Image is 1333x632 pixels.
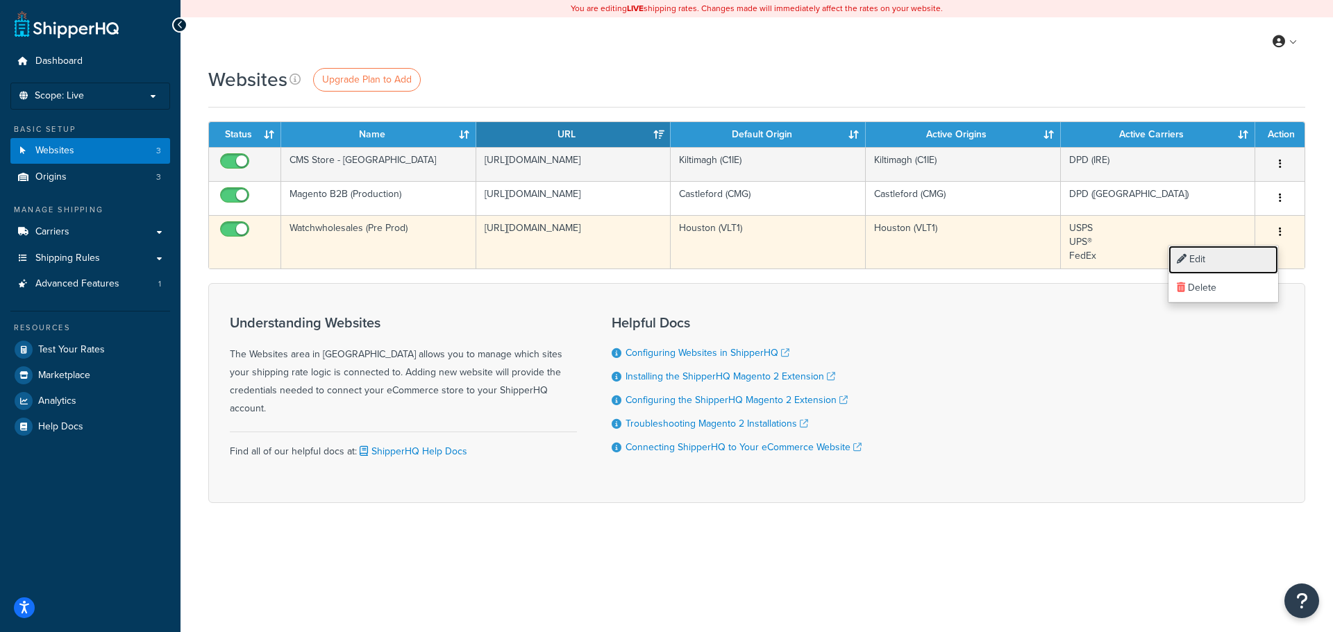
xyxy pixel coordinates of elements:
[230,315,577,418] div: The Websites area in [GEOGRAPHIC_DATA] allows you to manage which sites your shipping rate logic ...
[10,138,170,164] li: Websites
[626,393,848,407] a: Configuring the ShipperHQ Magento 2 Extension
[866,147,1061,181] td: Kiltimagh (C1IE)
[10,246,170,271] a: Shipping Rules
[10,322,170,334] div: Resources
[671,181,866,215] td: Castleford (CMG)
[866,181,1061,215] td: Castleford (CMG)
[1061,181,1256,215] td: DPD ([GEOGRAPHIC_DATA])
[476,147,671,181] td: [URL][DOMAIN_NAME]
[35,90,84,102] span: Scope: Live
[1168,274,1278,302] a: Delete
[357,444,467,459] a: ShipperHQ Help Docs
[38,421,83,433] span: Help Docs
[281,147,476,181] td: CMS Store - [GEOGRAPHIC_DATA]
[671,147,866,181] td: Kiltimagh (C1IE)
[35,226,69,238] span: Carriers
[671,122,866,147] th: Default Origin: activate to sort column ascending
[10,49,170,74] a: Dashboard
[1061,215,1256,268] td: USPS UPS® FedEx
[35,253,100,264] span: Shipping Rules
[208,66,287,93] h1: Websites
[626,369,835,384] a: Installing the ShipperHQ Magento 2 Extension
[230,315,577,330] h3: Understanding Websites
[10,138,170,164] a: Websites 3
[15,10,119,38] a: ShipperHQ Home
[10,388,170,413] a: Analytics
[322,72,412,87] span: Upgrade Plan to Add
[476,215,671,268] td: [URL][DOMAIN_NAME]
[10,271,170,297] a: Advanced Features 1
[10,414,170,439] a: Help Docs
[1061,147,1256,181] td: DPD (IRE)
[626,345,789,360] a: Configuring Websites in ShipperHQ
[10,219,170,245] a: Carriers
[10,204,170,216] div: Manage Shipping
[35,171,67,183] span: Origins
[313,68,421,92] a: Upgrade Plan to Add
[158,278,161,290] span: 1
[10,363,170,388] a: Marketplace
[281,122,476,147] th: Name: activate to sort column ascending
[38,370,90,382] span: Marketplace
[626,440,862,454] a: Connecting ShipperHQ to Your eCommerce Website
[866,215,1061,268] td: Houston (VLT1)
[35,145,74,157] span: Websites
[10,164,170,190] li: Origins
[230,432,577,461] div: Find all of our helpful docs at:
[476,181,671,215] td: [URL][DOMAIN_NAME]
[866,122,1061,147] th: Active Origins: activate to sort column ascending
[1168,246,1278,274] a: Edit
[38,395,76,407] span: Analytics
[626,416,808,431] a: Troubleshooting Magento 2 Installations
[10,271,170,297] li: Advanced Features
[627,2,644,15] b: LIVE
[35,278,119,290] span: Advanced Features
[1061,122,1256,147] th: Active Carriers: activate to sort column ascending
[35,55,83,67] span: Dashboard
[156,171,161,183] span: 3
[1255,122,1305,147] th: Action
[38,344,105,356] span: Test Your Rates
[1284,583,1319,618] button: Open Resource Center
[10,337,170,362] a: Test Your Rates
[10,164,170,190] a: Origins 3
[281,181,476,215] td: Magento B2B (Production)
[156,145,161,157] span: 3
[671,215,866,268] td: Houston (VLT1)
[476,122,671,147] th: URL: activate to sort column ascending
[612,315,862,330] h3: Helpful Docs
[281,215,476,268] td: Watchwholesales (Pre Prod)
[10,123,170,135] div: Basic Setup
[209,122,281,147] th: Status: activate to sort column ascending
